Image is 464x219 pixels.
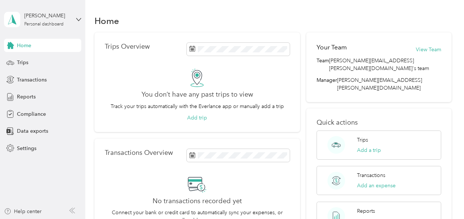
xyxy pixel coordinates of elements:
[357,146,381,154] button: Add a trip
[17,110,46,118] span: Compliance
[329,57,441,72] span: [PERSON_NAME][EMAIL_ADDRESS][PERSON_NAME][DOMAIN_NAME]'s team
[24,22,64,27] div: Personal dashboard
[357,182,396,190] button: Add an expense
[105,149,173,157] p: Transactions Overview
[416,46,441,53] button: View Team
[4,208,42,215] button: Help center
[24,12,70,20] div: [PERSON_NAME]
[317,43,347,52] h2: Your Team
[105,43,150,51] p: Trips Overview
[187,114,207,122] button: Add trip
[317,57,329,72] span: Team
[337,77,422,91] span: [PERSON_NAME][EMAIL_ADDRESS][PERSON_NAME][DOMAIN_NAME]
[357,136,368,144] p: Trips
[357,171,385,179] p: Transactions
[17,145,36,152] span: Settings
[153,197,242,205] h2: No transactions recorded yet
[142,91,253,98] h2: You don’t have any past trips to view
[17,93,36,101] span: Reports
[423,178,464,219] iframe: Everlance-gr Chat Button Frame
[317,119,441,126] p: Quick actions
[17,59,28,66] span: Trips
[317,76,337,92] span: Manager
[111,102,284,110] p: Track your trips automatically with the Everlance app or manually add a trip
[17,76,47,84] span: Transactions
[94,17,119,25] h1: Home
[357,207,375,215] p: Reports
[17,42,31,49] span: Home
[17,127,48,135] span: Data exports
